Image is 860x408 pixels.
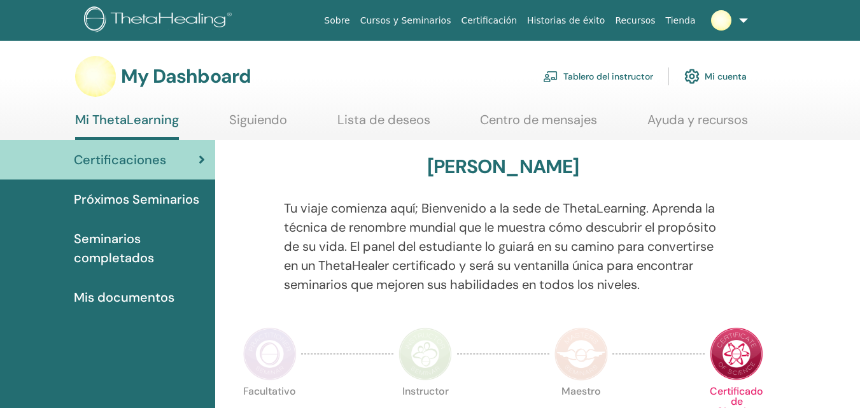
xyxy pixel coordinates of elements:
a: Mi cuenta [684,62,747,90]
h3: [PERSON_NAME] [427,155,579,178]
a: Siguiendo [229,112,287,137]
img: Practitioner [243,327,297,381]
img: chalkboard-teacher.svg [543,71,558,82]
a: Centro de mensajes [480,112,597,137]
span: Próximos Seminarios [74,190,199,209]
img: default.jpg [711,10,731,31]
img: Master [554,327,608,381]
h3: My Dashboard [121,65,251,88]
span: Certificaciones [74,150,166,169]
a: Historias de éxito [522,9,610,32]
a: Cursos y Seminarios [355,9,456,32]
a: Recursos [610,9,660,32]
a: Ayuda y recursos [647,112,748,137]
span: Seminarios completados [74,229,205,267]
a: Tienda [661,9,701,32]
img: Instructor [398,327,452,381]
a: Mi ThetaLearning [75,112,179,140]
a: Lista de deseos [337,112,430,137]
p: Tu viaje comienza aquí; Bienvenido a la sede de ThetaLearning. Aprenda la técnica de renombre mun... [284,199,723,294]
a: Tablero del instructor [543,62,653,90]
img: cog.svg [684,66,700,87]
img: logo.png [84,6,236,35]
span: Mis documentos [74,288,174,307]
img: Certificate of Science [710,327,763,381]
a: Certificación [456,9,522,32]
img: default.jpg [75,56,116,97]
a: Sobre [319,9,355,32]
